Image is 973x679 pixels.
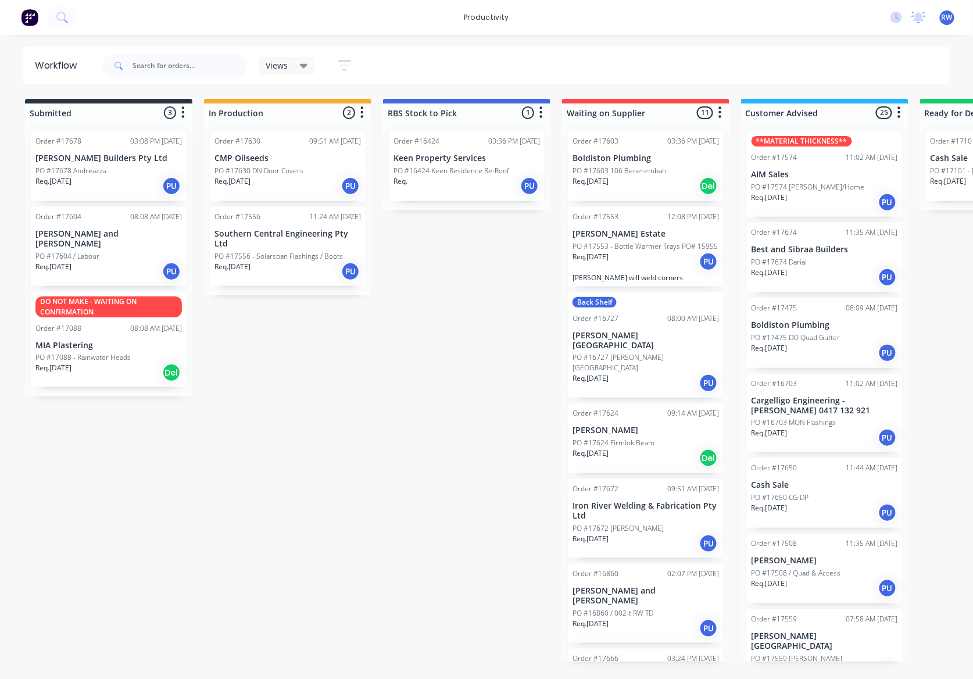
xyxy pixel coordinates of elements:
[747,374,903,453] div: Order #1670311:02 AM [DATE]Cargelligo Engineering - [PERSON_NAME] 0417 132 921PO #16703 MON Flash...
[35,59,83,73] div: Workflow
[878,344,897,362] div: PU
[35,136,81,146] div: Order #17678
[35,251,99,262] p: PO #17604 / Labour
[21,9,38,26] img: Factory
[568,403,724,473] div: Order #1762409:14 AM [DATE][PERSON_NAME]PO #17624 Firmlok BeamReq.[DATE]Del
[846,614,898,624] div: 07:58 AM [DATE]
[752,378,797,389] div: Order #16703
[846,227,898,238] div: 11:35 AM [DATE]
[699,619,718,638] div: PU
[573,212,618,222] div: Order #17553
[568,564,724,643] div: Order #1686002:07 PM [DATE][PERSON_NAME] and [PERSON_NAME]PO #16860 / 002-t RW TDReq.[DATE]PU
[752,492,809,503] p: PO #17650 CG DP
[394,176,407,187] p: Req.
[214,212,260,222] div: Order #17556
[667,313,719,324] div: 08:00 AM [DATE]
[573,534,609,544] p: Req. [DATE]
[573,241,718,252] p: PO #17553 - Bottle Warmer Trays PO# 15955
[752,556,898,566] p: [PERSON_NAME]
[878,268,897,287] div: PU
[214,251,343,262] p: PO #17556 - Solarspan Flashings / Boots
[214,176,251,187] p: Req. [DATE]
[309,212,361,222] div: 11:24 AM [DATE]
[752,182,865,192] p: PO #17574 [PERSON_NAME]/Home
[573,252,609,262] p: Req. [DATE]
[573,166,666,176] p: PO #17603 106 Benerembah
[573,352,719,373] p: PO #16727 [PERSON_NAME][GEOGRAPHIC_DATA]
[752,396,898,416] p: Cargelligo Engineering - [PERSON_NAME] 0417 132 921
[341,177,360,195] div: PU
[31,292,187,388] div: DO NOT MAKE - WAITING ON CONFIRMATIONOrder #1708808:08 AM [DATE]MIA PlasteringPO #17088 - Rainwat...
[667,484,719,494] div: 09:51 AM [DATE]
[747,131,903,217] div: **MATERIAL THICKNESS**Order #1757411:02 AM [DATE]AIM SalesPO #17574 [PERSON_NAME]/HomeReq.[DATE]PU
[459,9,515,26] div: productivity
[35,176,71,187] p: Req. [DATE]
[699,534,718,553] div: PU
[214,229,361,249] p: Southern Central Engineering Pty Ltd
[394,166,509,176] p: PO #16424 Keen Residence Re-Roof
[752,333,840,343] p: PO #17475 DO Quad Gutter
[846,538,898,549] div: 11:35 AM [DATE]
[752,631,898,651] p: [PERSON_NAME][GEOGRAPHIC_DATA]
[573,438,654,448] p: PO #17624 Firmlok Beam
[846,463,898,473] div: 11:44 AM [DATE]
[31,131,187,201] div: Order #1767803:08 PM [DATE][PERSON_NAME] Builders Pty LtdPO #17678 AndreazzaReq.[DATE]PU
[931,176,967,187] p: Req. [DATE]
[35,363,71,373] p: Req. [DATE]
[568,207,724,287] div: Order #1755312:08 PM [DATE][PERSON_NAME] EstatePO #17553 - Bottle Warmer Trays PO# 15955Req.[DATE...
[846,378,898,389] div: 11:02 AM [DATE]
[752,568,841,578] p: PO #17508 / Quad & Access
[210,207,366,286] div: Order #1755611:24 AM [DATE]Southern Central Engineering Pty LtdPO #17556 - Solarspan Flashings / ...
[214,136,260,146] div: Order #17630
[752,480,898,490] p: Cash Sale
[35,341,182,351] p: MIA Plastering
[752,538,797,549] div: Order #17508
[699,177,718,195] div: Del
[752,257,807,267] p: PO #17674 Darial
[752,136,852,146] div: **MATERIAL THICKNESS**
[752,170,898,180] p: AIM Sales
[699,374,718,392] div: PU
[394,136,439,146] div: Order #16424
[747,223,903,292] div: Order #1767411:35 AM [DATE]Best and Sibraa BuildersPO #17674 DarialReq.[DATE]PU
[573,136,618,146] div: Order #17603
[878,193,897,212] div: PU
[747,458,903,528] div: Order #1765011:44 AM [DATE]Cash SalePO #17650 CG DPReq.[DATE]PU
[35,229,182,249] p: [PERSON_NAME] and [PERSON_NAME]
[568,479,724,558] div: Order #1767209:51 AM [DATE]Iron River Welding & Fabrication Pty LtdPO #17672 [PERSON_NAME]Req.[DA...
[573,313,618,324] div: Order #16727
[878,503,897,522] div: PU
[573,523,664,534] p: PO #17672 [PERSON_NAME]
[309,136,361,146] div: 09:51 AM [DATE]
[266,59,288,72] span: Views
[573,426,719,435] p: [PERSON_NAME]
[747,534,903,603] div: Order #1750811:35 AM [DATE][PERSON_NAME]PO #17508 / Quad & AccessReq.[DATE]PU
[752,614,797,624] div: Order #17559
[667,408,719,419] div: 09:14 AM [DATE]
[752,320,898,330] p: Boldiston Plumbing
[667,569,719,579] div: 02:07 PM [DATE]
[162,177,181,195] div: PU
[573,331,719,351] p: [PERSON_NAME][GEOGRAPHIC_DATA]
[752,227,797,238] div: Order #17674
[752,192,788,203] p: Req. [DATE]
[130,323,182,334] div: 08:08 AM [DATE]
[752,463,797,473] div: Order #17650
[573,501,719,521] p: Iron River Welding & Fabrication Pty Ltd
[752,428,788,438] p: Req. [DATE]
[573,484,618,494] div: Order #17672
[699,449,718,467] div: Del
[214,166,303,176] p: PO #17630 DN Door Covers
[35,296,182,317] div: DO NOT MAKE - WAITING ON CONFIRMATION
[488,136,540,146] div: 03:36 PM [DATE]
[752,152,797,163] div: Order #17574
[35,153,182,163] p: [PERSON_NAME] Builders Pty Ltd
[878,579,897,598] div: PU
[130,136,182,146] div: 03:08 PM [DATE]
[520,177,539,195] div: PU
[752,653,843,664] p: PO #17559 [PERSON_NAME]
[35,166,106,176] p: PO #17678 Andreazza
[341,262,360,281] div: PU
[210,131,366,201] div: Order #1763009:51 AM [DATE]CMP OilseedsPO #17630 DN Door CoversReq.[DATE]PU
[573,297,617,308] div: Back Shelf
